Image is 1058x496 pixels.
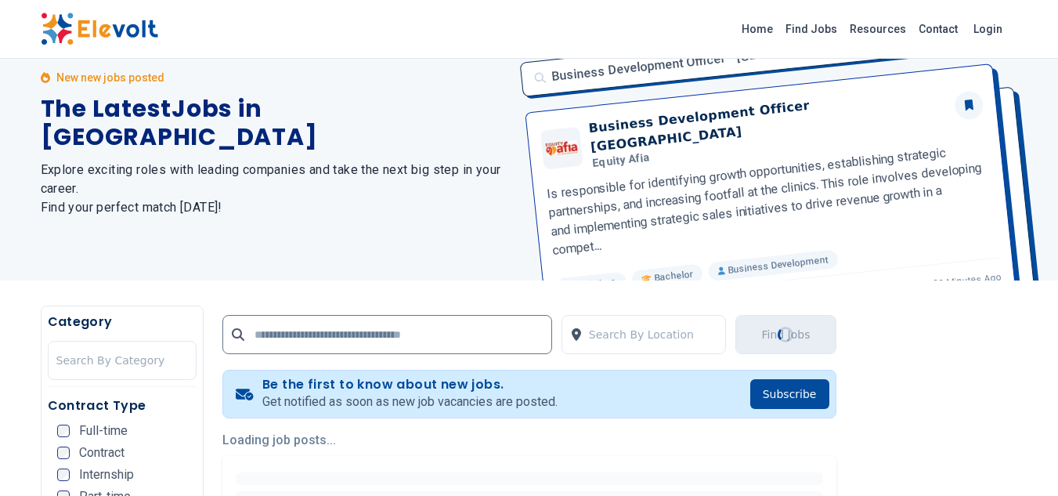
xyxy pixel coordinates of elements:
[262,393,558,411] p: Get notified as soon as new job vacancies are posted.
[41,161,511,217] h2: Explore exciting roles with leading companies and take the next big step in your career. Find you...
[964,13,1012,45] a: Login
[57,469,70,481] input: Internship
[912,16,964,42] a: Contact
[843,16,912,42] a: Resources
[262,377,558,393] h4: Be the first to know about new jobs.
[777,325,795,343] div: Loading...
[779,16,843,42] a: Find Jobs
[735,16,779,42] a: Home
[56,70,164,85] p: New new jobs posted
[79,425,128,437] span: Full-time
[79,447,125,459] span: Contract
[41,95,511,151] h1: The Latest Jobs in [GEOGRAPHIC_DATA]
[79,469,134,481] span: Internship
[750,379,829,409] button: Subscribe
[735,315,836,354] button: Find JobsLoading...
[48,396,197,415] h5: Contract Type
[41,13,158,45] img: Elevolt
[980,421,1058,496] iframe: Chat Widget
[57,447,70,459] input: Contract
[57,425,70,437] input: Full-time
[222,431,836,450] p: Loading job posts...
[48,313,197,331] h5: Category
